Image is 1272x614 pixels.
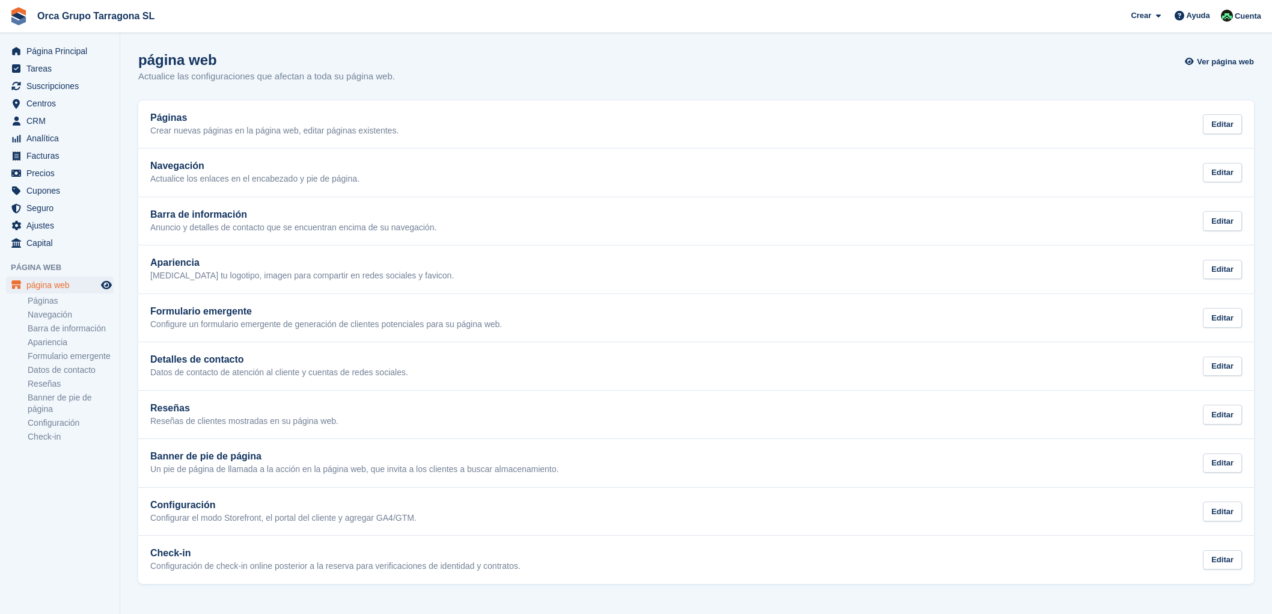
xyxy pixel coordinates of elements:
a: menu [6,43,114,60]
a: menu [6,200,114,216]
div: Editar [1203,211,1242,231]
span: CRM [26,112,99,129]
span: Tareas [26,60,99,77]
div: Editar [1203,550,1242,570]
p: Crear nuevas páginas en la página web, editar páginas existentes. [150,126,399,137]
h2: Formulario emergente [150,306,502,317]
p: Anuncio y detalles de contacto que se encuentran encima de su navegación. [150,223,436,233]
a: Barra de información Anuncio y detalles de contacto que se encuentran encima de su navegación. Ed... [138,197,1254,245]
img: Tania [1221,10,1233,22]
a: menu [6,235,114,251]
a: menu [6,147,114,164]
a: Navegación [28,309,114,321]
div: Editar [1203,405,1242,425]
p: Datos de contacto de atención al cliente y cuentas de redes sociales. [150,367,408,378]
p: Configuración de check-in online posterior a la reserva para verificaciones de identidad y contra... [150,561,521,572]
a: Ver página web [1188,52,1254,72]
span: Seguro [26,200,99,216]
h2: Configuración [150,500,417,511]
a: Check-in Configuración de check-in online posterior a la reserva para verificaciones de identidad... [138,536,1254,584]
div: Editar [1203,163,1242,183]
a: Páginas Crear nuevas páginas en la página web, editar páginas existentes. Editar [138,100,1254,149]
a: Vista previa de la tienda [99,278,114,292]
div: Editar [1203,308,1242,328]
a: menu [6,217,114,234]
a: Banner de pie de página [28,392,114,415]
div: Editar [1203,260,1242,280]
span: Página web [11,262,120,274]
a: menu [6,95,114,112]
a: Páginas [28,295,114,307]
div: Editar [1203,502,1242,521]
h2: Reseñas [150,403,338,414]
a: Apariencia [MEDICAL_DATA] tu logotipo, imagen para compartir en redes sociales y favicon. Editar [138,245,1254,293]
a: menu [6,165,114,182]
a: Banner de pie de página Un pie de página de llamada a la acción en la página web, que invita a lo... [138,439,1254,487]
div: Editar [1203,114,1242,134]
div: Editar [1203,453,1242,473]
a: menu [6,130,114,147]
a: menu [6,182,114,199]
p: Configure un formulario emergente de generación de clientes potenciales para su página web. [150,319,502,330]
span: Crear [1131,10,1151,22]
h1: página web [138,52,395,68]
h2: Apariencia [150,257,454,268]
a: Configuración Configurar el modo Storefront, el portal del cliente y agregar GA4/GTM. Editar [138,488,1254,536]
span: Centros [26,95,99,112]
span: Ver página web [1197,56,1254,68]
span: Facturas [26,147,99,164]
h2: Navegación [150,161,359,171]
a: Barra de información [28,323,114,334]
a: Apariencia [28,337,114,348]
h2: Detalles de contacto [150,354,408,365]
a: Reseñas Reseñas de clientes mostradas en su página web. Editar [138,391,1254,439]
a: menu [6,78,114,94]
h2: Barra de información [150,209,436,220]
span: Ayuda [1187,10,1210,22]
a: menu [6,112,114,129]
a: menú [6,277,114,293]
p: [MEDICAL_DATA] tu logotipo, imagen para compartir en redes sociales y favicon. [150,271,454,281]
span: Analítica [26,130,99,147]
span: Capital [26,235,99,251]
a: Reseñas [28,378,114,390]
span: Precios [26,165,99,182]
a: Detalles de contacto Datos de contacto de atención al cliente y cuentas de redes sociales. Editar [138,342,1254,390]
a: Orca Grupo Tarragona SL [32,6,159,26]
p: Reseñas de clientes mostradas en su página web. [150,416,338,427]
a: menu [6,60,114,77]
h2: Banner de pie de página [150,451,558,462]
p: Un pie de página de llamada a la acción en la página web, que invita a los clientes a buscar alma... [150,464,558,475]
a: Formulario emergente Configure un formulario emergente de generación de clientes potenciales para... [138,294,1254,342]
h2: Check-in [150,548,521,559]
a: Check-in [28,431,114,443]
a: Navegación Actualice los enlaces en el encabezado y pie de página. Editar [138,149,1254,197]
span: Suscripciones [26,78,99,94]
a: Datos de contacto [28,364,114,376]
span: Ajustes [26,217,99,234]
span: Página Principal [26,43,99,60]
p: Configurar el modo Storefront, el portal del cliente y agregar GA4/GTM. [150,513,417,524]
span: Cuenta [1235,10,1261,22]
img: stora-icon-8386f47178a22dfd0bd8f6a31ec36ba5ce8667c1dd55bd0f319d3a0aa187defe.svg [10,7,28,25]
span: página web [26,277,99,293]
p: Actualice los enlaces en el encabezado y pie de página. [150,174,359,185]
span: Cupones [26,182,99,199]
p: Actualice las configuraciones que afectan a toda su página web. [138,70,395,84]
h2: Páginas [150,112,399,123]
a: Configuración [28,417,114,429]
a: Formulario emergente [28,351,114,362]
div: Editar [1203,357,1242,376]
